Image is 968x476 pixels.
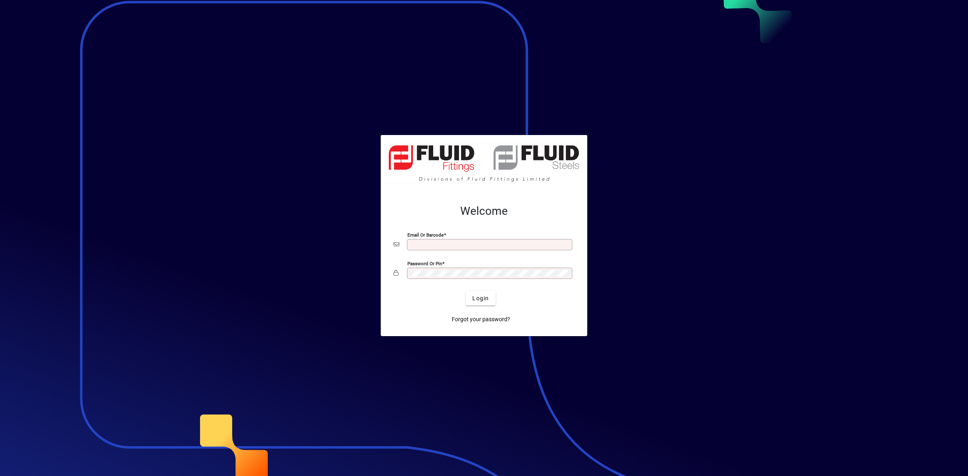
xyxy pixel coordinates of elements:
[407,261,442,266] mat-label: Password or Pin
[407,232,444,238] mat-label: Email or Barcode
[466,291,495,306] button: Login
[394,204,574,218] h2: Welcome
[449,312,513,326] a: Forgot your password?
[472,294,489,303] span: Login
[452,315,510,324] span: Forgot your password?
